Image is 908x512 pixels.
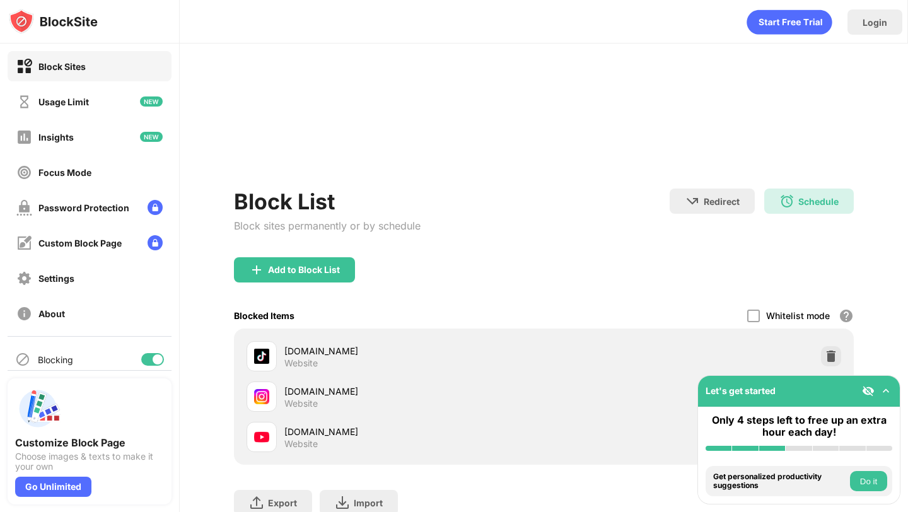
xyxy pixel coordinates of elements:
[15,477,91,497] div: Go Unlimited
[16,200,32,216] img: password-protection-off.svg
[16,59,32,74] img: block-on.svg
[15,436,164,449] div: Customize Block Page
[9,9,98,34] img: logo-blocksite.svg
[16,306,32,322] img: about-off.svg
[38,308,65,319] div: About
[850,471,887,491] button: Do it
[254,429,269,445] img: favicons
[766,310,830,321] div: Whitelist mode
[148,235,163,250] img: lock-menu.svg
[880,385,892,397] img: omni-setup-toggle.svg
[38,132,74,143] div: Insights
[140,96,163,107] img: new-icon.svg
[16,129,32,145] img: insights-off.svg
[354,497,383,508] div: Import
[38,61,86,72] div: Block Sites
[284,425,544,438] div: [DOMAIN_NAME]
[747,9,832,35] div: animation
[706,385,776,396] div: Let's get started
[15,451,164,472] div: Choose images & texts to make it your own
[268,497,297,508] div: Export
[38,273,74,284] div: Settings
[16,271,32,286] img: settings-off.svg
[234,79,853,173] iframe: Banner
[140,132,163,142] img: new-icon.svg
[704,196,740,207] div: Redirect
[148,200,163,215] img: lock-menu.svg
[706,414,892,438] div: Only 4 steps left to free up an extra hour each day!
[284,398,318,409] div: Website
[38,354,73,365] div: Blocking
[863,17,887,28] div: Login
[38,202,129,213] div: Password Protection
[268,265,340,275] div: Add to Block List
[15,386,61,431] img: push-custom-page.svg
[15,352,30,367] img: blocking-icon.svg
[16,235,32,251] img: customize-block-page-off.svg
[284,358,318,369] div: Website
[254,349,269,364] img: favicons
[284,438,318,450] div: Website
[234,310,294,321] div: Blocked Items
[16,94,32,110] img: time-usage-off.svg
[713,472,847,491] div: Get personalized productivity suggestions
[38,238,122,248] div: Custom Block Page
[284,344,544,358] div: [DOMAIN_NAME]
[254,389,269,404] img: favicons
[16,165,32,180] img: focus-off.svg
[798,196,839,207] div: Schedule
[284,385,544,398] div: [DOMAIN_NAME]
[234,189,421,214] div: Block List
[862,385,875,397] img: eye-not-visible.svg
[38,167,91,178] div: Focus Mode
[234,219,421,232] div: Block sites permanently or by schedule
[38,96,89,107] div: Usage Limit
